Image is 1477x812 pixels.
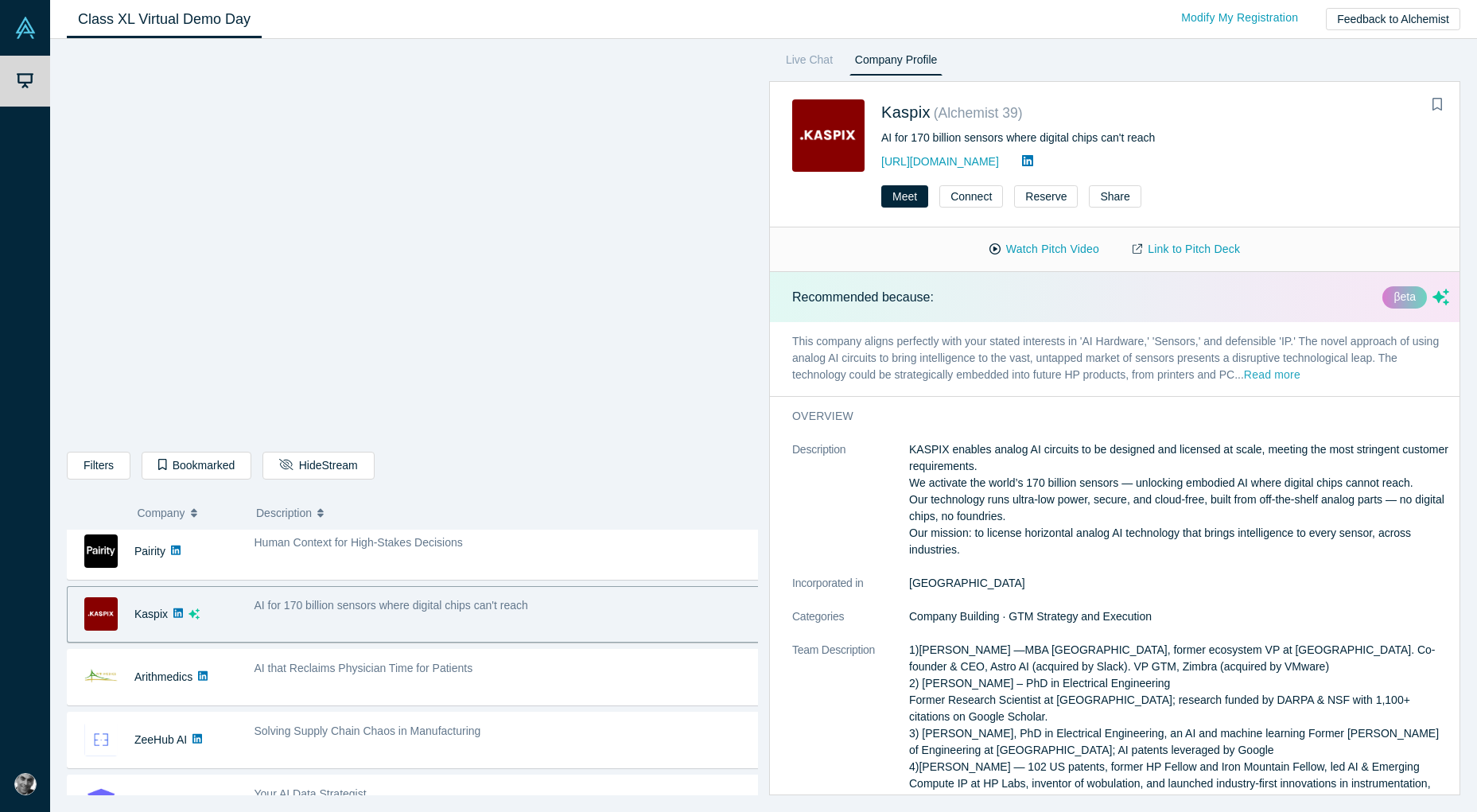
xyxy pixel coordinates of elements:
p: KASPIX enables analog AI circuits to be designed and licensed at scale, meeting the most stringen... [909,441,1449,558]
a: Class XL Virtual Demo Day [67,1,262,38]
iframe: Alchemist Class XL Demo Day: Vault [68,52,757,440]
button: Filters [67,452,130,480]
img: ZeeHub AI's Logo [84,723,118,756]
span: Description [256,496,312,530]
span: Human Context for High-Stakes Decisions [255,536,463,549]
a: Link to Pitch Deck [1116,235,1257,263]
button: Bookmarked [142,452,251,480]
svg: dsa ai sparkles [1432,289,1449,305]
button: Bookmark [1426,94,1448,116]
button: Share [1089,185,1141,208]
button: Reserve [1014,185,1078,208]
button: HideStream [262,452,374,480]
dt: Description [792,441,909,575]
img: Alchemist Vault Logo [14,17,37,39]
a: ZeeHub AI [134,733,187,746]
img: Kaspix's Logo [792,99,865,172]
a: Company Profile [849,50,943,76]
button: Connect [939,185,1003,208]
span: Company [138,496,185,530]
p: Recommended because: [792,288,934,307]
span: AI for 170 billion sensors where digital chips can't reach [255,599,528,612]
span: Your AI Data Strategist. [255,787,370,800]
a: Pairity [134,545,165,558]
div: AI for 170 billion sensors where digital chips can't reach [881,130,1412,146]
button: Company [138,496,240,530]
dt: Incorporated in [792,575,909,608]
img: Pairity's Logo [84,534,118,568]
svg: dsa ai sparkles [189,608,200,620]
span: Company Building · GTM Strategy and Execution [909,610,1152,623]
a: Kaspix [881,103,931,121]
img: Mitchell Weinstock's Account [14,773,37,795]
img: Arithmedics's Logo [84,660,118,694]
button: Description [256,496,747,530]
button: Feedback to Alchemist [1326,8,1460,30]
a: Live Chat [780,50,838,76]
h3: overview [792,408,1427,425]
small: ( Alchemist 39 ) [934,105,1023,121]
a: Arithmedics [134,670,192,683]
a: [URL][DOMAIN_NAME] [881,155,999,168]
span: AI that Reclaims Physician Time for Patients [255,662,473,674]
a: Modify My Registration [1164,4,1315,32]
p: This company aligns perfectly with your stated interests in 'AI Hardware,' 'Sensors,' and defensi... [770,322,1471,396]
dt: Categories [792,608,909,642]
a: Kaspix [134,608,168,620]
button: Meet [881,185,928,208]
span: Solving Supply Chain Chaos in Manufacturing [255,725,481,737]
img: Kaspix's Logo [84,597,118,631]
div: βeta [1382,286,1427,309]
button: Watch Pitch Video [973,235,1116,263]
button: Read more [1244,367,1300,385]
dd: [GEOGRAPHIC_DATA] [909,575,1449,592]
